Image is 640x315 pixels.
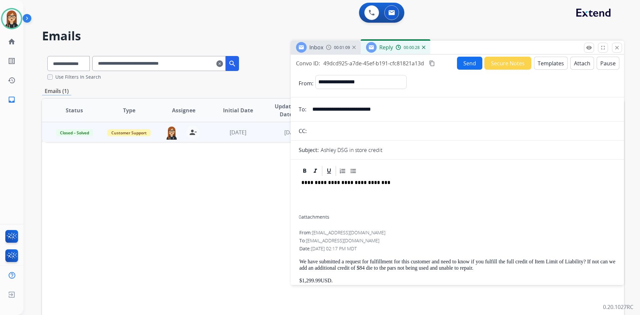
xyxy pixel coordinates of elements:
p: Subject: [299,146,319,154]
mat-icon: home [8,38,16,46]
span: [EMAIL_ADDRESS][DOMAIN_NAME] [312,229,385,236]
p: We have submitted a request for fulfillment for this customer and need to know if you fulfill the... [299,259,615,271]
span: Customer Support [107,129,151,136]
span: 0 [299,214,301,220]
div: Bold [300,166,310,176]
span: [EMAIL_ADDRESS][DOMAIN_NAME] [306,237,379,244]
button: Send [457,57,482,70]
span: 00:01:09 [334,45,350,50]
p: To: [299,105,306,113]
span: Reply [379,44,393,51]
p: Convo ID: [296,59,320,67]
div: Bullet List [348,166,358,176]
div: Ordered List [338,166,348,176]
div: To: [299,237,615,244]
mat-icon: person_remove [189,128,197,136]
p: $1,299.99USD. [299,278,615,284]
button: Attach [570,57,594,70]
span: 00:00:28 [404,45,420,50]
span: Status [66,106,83,114]
span: 49dcd925-a7de-45ef-b191-cfc81821a13d [323,60,424,67]
h2: Emails [42,29,624,43]
mat-icon: history [8,76,16,84]
mat-icon: list_alt [8,57,16,65]
button: Secure Notes [484,57,531,70]
img: avatar [2,9,21,28]
p: From: [299,79,313,87]
button: Pause [597,57,619,70]
span: [DATE] [230,129,246,136]
div: Italic [310,166,320,176]
mat-icon: inbox [8,96,16,104]
span: Closed – Solved [56,129,93,136]
span: Type [123,106,135,114]
span: [DATE] 02:17 PM MDT [311,245,357,252]
span: Assignee [172,106,195,114]
span: Initial Date [223,106,253,114]
div: attachments [299,214,329,220]
mat-icon: fullscreen [600,45,606,51]
mat-icon: search [228,60,236,68]
mat-icon: remove_red_eye [586,45,592,51]
button: Templates [534,57,568,70]
p: Emails (1) [42,87,71,95]
p: Ashley DSG in store credit [321,146,382,154]
span: Updated Date [271,102,301,118]
p: 0.20.1027RC [603,303,633,311]
span: [DATE] [284,129,301,136]
mat-icon: clear [216,60,223,68]
mat-icon: content_copy [429,60,435,66]
div: From: [299,229,615,236]
div: Date: [299,245,615,252]
div: Underline [324,166,334,176]
p: CC: [299,127,307,135]
img: agent-avatar [165,126,178,140]
label: Use Filters In Search [55,74,101,80]
mat-icon: close [614,45,620,51]
span: Inbox [309,44,323,51]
